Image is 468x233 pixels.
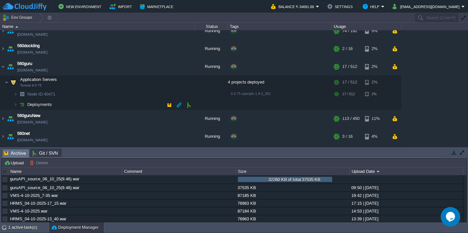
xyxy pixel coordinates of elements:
[17,32,47,38] a: [DOMAIN_NAME]
[342,76,357,89] div: 17 / 512
[365,76,386,89] div: 2%
[365,110,386,128] div: 11%
[6,146,15,164] img: AMDAwAAAACH5BAEAAAAALAAAAAABAAEAAAICRAEAOw==
[8,175,122,183] div: guruAPI_source_06_10_25(9.46).war
[342,90,355,100] div: 17 / 512
[365,23,386,40] div: 5%
[0,146,6,164] img: AMDAwAAAACH5BAEAAAAALAAAAAABAAEAAAICRAEAOw==
[240,177,349,184] div: 32260 KB of total 37535 KB
[236,215,349,223] div: 76963 KB
[195,146,228,164] div: Running
[20,84,42,88] span: Tomcat 9.0.75
[2,3,46,11] img: CloudJiffy
[350,200,463,207] div: 17:15 | [DATE]
[0,128,6,146] img: AMDAwAAAACH5BAEAAAAALAAAAAABAAEAAAICRAEAOw==
[0,58,6,76] img: AMDAwAAAACH5BAEAAAAALAAAAAABAAEAAAICRAEAOw==
[9,76,18,89] img: AMDAwAAAACH5BAEAAAAALAAAAAABAAEAAAICRAEAOw==
[195,128,228,146] div: Running
[196,23,227,30] div: Status
[17,113,40,120] a: 560guruNew
[342,58,357,76] div: 17 / 512
[10,193,58,198] a: VMS-4-10-2025_7-35.war
[365,58,386,76] div: 2%
[365,90,386,100] div: 2%
[271,3,316,10] button: Balance ₹-34691.00
[19,77,58,83] span: Application Servers
[17,120,47,126] a: [DOMAIN_NAME]
[4,149,26,157] span: Archive
[9,168,122,175] div: Name
[195,41,228,58] div: Running
[140,3,175,10] button: Marketplace
[327,3,355,10] button: Settings
[365,41,386,58] div: 2%
[27,102,53,108] a: Deployments
[365,146,386,164] div: 1%
[236,192,349,199] div: 87185 KB
[195,58,228,76] div: Running
[350,184,463,191] div: 09:50 | [DATE]
[58,3,103,10] button: New Environment
[5,76,8,89] img: AMDAwAAAACH5BAEAAAAALAAAAAABAAEAAAICRAEAOw==
[350,168,463,175] div: Upload Date
[110,3,134,10] button: Import
[14,100,18,110] img: AMDAwAAAACH5BAEAAAAALAAAAAABAAEAAAICRAEAOw==
[342,41,353,58] div: 2 / 16
[342,146,357,164] div: 43 / 460
[6,128,15,146] img: AMDAwAAAACH5BAEAAAAALAAAAAABAAEAAAICRAEAOw==
[342,23,357,40] div: 74 / 192
[17,68,47,74] a: [DOMAIN_NAME]
[17,43,40,50] a: 560dockling
[0,110,6,128] img: AMDAwAAAACH5BAEAAAAALAAAAAABAAEAAAICRAEAOw==
[0,41,6,58] img: AMDAwAAAACH5BAEAAAAALAAAAAABAAEAAAICRAEAOw==
[236,207,349,215] div: 87184 KB
[32,149,58,157] span: Git / SVN
[27,92,56,97] span: 40471
[6,110,15,128] img: AMDAwAAAACH5BAEAAAAALAAAAAABAAEAAAICRAEAOw==
[350,192,463,199] div: 19:42 | [DATE]
[27,92,44,97] span: Node ID:
[0,23,6,40] img: AMDAwAAAACH5BAEAAAAALAAAAAABAAEAAAICRAEAOw==
[350,215,463,223] div: 13:39 | [DATE]
[14,90,18,100] img: AMDAwAAAACH5BAEAAAAALAAAAAABAAEAAAICRAEAOw==
[18,90,27,100] img: AMDAwAAAACH5BAEAAAAALAAAAAABAAEAAAICRAEAOw==
[17,50,47,56] span: [DOMAIN_NAME]
[18,100,27,110] img: AMDAwAAAACH5BAEAAAAALAAAAAABAAEAAAICRAEAOw==
[393,3,461,10] button: [EMAIL_ADDRESS][DOMAIN_NAME]
[363,3,381,10] button: Help
[10,201,66,206] a: HRMS_04-10-2025-17_15.war
[52,224,98,231] button: Deployment Manager
[236,168,349,175] div: Size
[4,160,26,166] button: Upload
[228,76,332,89] div: 4 projects deployed
[6,58,15,76] img: AMDAwAAAACH5BAEAAAAALAAAAAABAAEAAAICRAEAOw==
[123,168,236,175] div: Comment
[228,23,331,30] div: Tags
[236,184,349,191] div: 37535 KB
[2,13,34,22] button: Env Groups
[17,61,32,68] a: 560guru
[231,92,271,96] span: 9.0.75-openjdk-1.8.0_362
[27,92,56,97] a: Node ID:40471
[365,128,386,146] div: 4%
[15,26,18,28] img: AMDAwAAAACH5BAEAAAAALAAAAAABAAEAAAICRAEAOw==
[10,209,47,214] a: VMS-4-10-2025.war
[195,23,228,40] div: Running
[6,41,15,58] img: AMDAwAAAACH5BAEAAAAALAAAAAABAAEAAAICRAEAOw==
[1,23,195,30] div: Name
[30,160,50,166] button: Delete
[342,128,353,146] div: 3 / 16
[8,222,49,233] div: 1 active task(s)
[10,185,79,190] a: guruAPI_source_06_10_25(9.46).war
[342,110,359,128] div: 113 / 450
[236,200,349,207] div: 76963 KB
[350,207,463,215] div: 14:53 | [DATE]
[195,110,228,128] div: Running
[17,131,30,137] a: 560net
